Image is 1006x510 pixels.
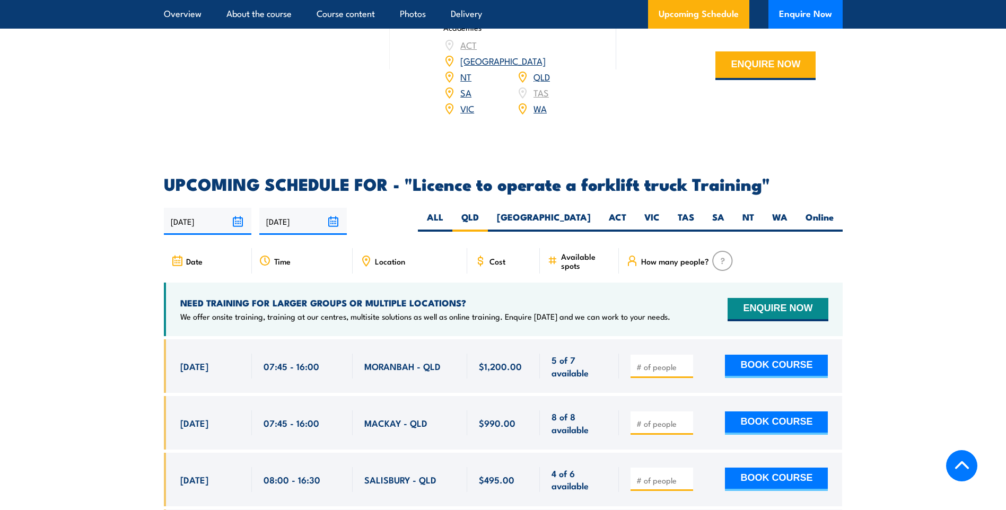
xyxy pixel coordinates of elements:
span: MORANBAH - QLD [364,360,441,372]
span: SALISBURY - QLD [364,473,436,486]
span: [DATE] [180,473,208,486]
h2: UPCOMING SCHEDULE FOR - "Licence to operate a forklift truck Training" [164,176,843,191]
span: 4 of 6 available [552,467,607,492]
label: VIC [635,211,669,232]
span: How many people? [641,257,709,266]
input: # of people [636,362,689,372]
label: Online [797,211,843,232]
span: [DATE] [180,360,208,372]
a: WA [533,102,547,115]
input: # of people [636,418,689,429]
span: $495.00 [479,473,514,486]
label: QLD [452,211,488,232]
input: To date [259,208,347,235]
span: 5 of 7 available [552,354,607,379]
label: SA [703,211,733,232]
span: Available spots [561,252,611,270]
a: SA [460,86,471,99]
span: 8 of 8 available [552,410,607,435]
label: [GEOGRAPHIC_DATA] [488,211,600,232]
a: NT [460,70,471,83]
span: Location [375,257,405,266]
span: $1,200.00 [479,360,522,372]
span: 07:45 - 16:00 [264,360,319,372]
input: # of people [636,475,689,486]
a: QLD [533,70,550,83]
a: [GEOGRAPHIC_DATA] [460,54,546,67]
button: ENQUIRE NOW [728,298,828,321]
span: $990.00 [479,417,515,429]
button: BOOK COURSE [725,468,828,491]
button: BOOK COURSE [725,411,828,435]
p: We offer onsite training, training at our centres, multisite solutions as well as online training... [180,311,670,322]
button: BOOK COURSE [725,355,828,378]
span: Cost [489,257,505,266]
label: ALL [418,211,452,232]
span: Time [274,257,291,266]
label: ACT [600,211,635,232]
span: [DATE] [180,417,208,429]
a: VIC [460,102,474,115]
label: TAS [669,211,703,232]
span: MACKAY - QLD [364,417,427,429]
label: WA [763,211,797,232]
span: Date [186,257,203,266]
span: 08:00 - 16:30 [264,473,320,486]
h4: NEED TRAINING FOR LARGER GROUPS OR MULTIPLE LOCATIONS? [180,297,670,309]
input: From date [164,208,251,235]
label: NT [733,211,763,232]
button: ENQUIRE NOW [715,51,816,80]
span: 07:45 - 16:00 [264,417,319,429]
